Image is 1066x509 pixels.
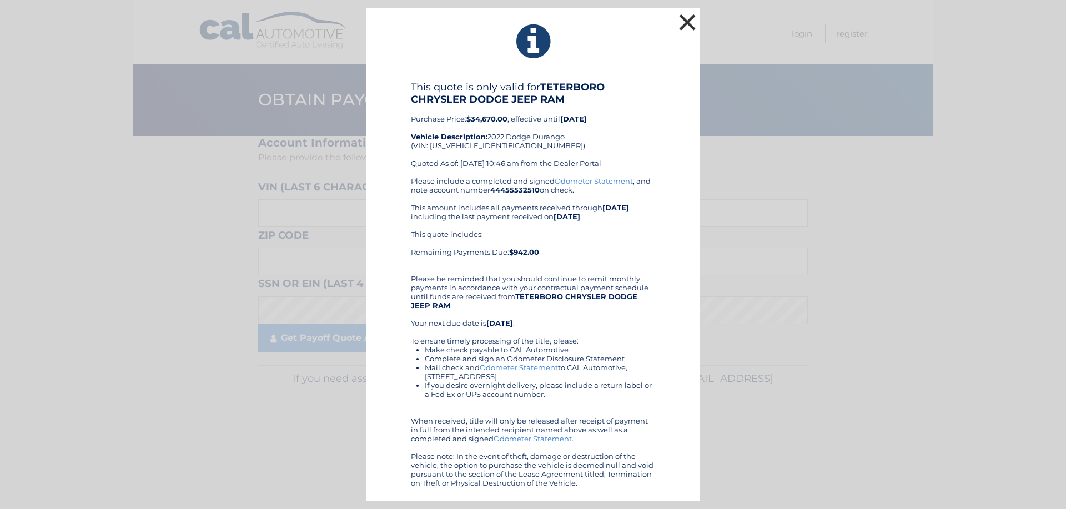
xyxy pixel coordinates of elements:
b: [DATE] [486,319,513,327]
a: Odometer Statement [494,434,572,443]
b: [DATE] [560,114,587,123]
div: This quote includes: Remaining Payments Due: [411,230,655,265]
b: [DATE] [554,212,580,221]
b: $942.00 [509,248,539,256]
b: [DATE] [602,203,629,212]
button: × [676,11,698,33]
h4: This quote is only valid for [411,81,655,105]
b: 44455532510 [490,185,540,194]
li: If you desire overnight delivery, please include a return label or a Fed Ex or UPS account number. [425,381,655,399]
li: Make check payable to CAL Automotive [425,345,655,354]
b: TETERBORO CHRYSLER DODGE JEEP RAM [411,292,637,310]
b: $34,670.00 [466,114,507,123]
strong: Vehicle Description: [411,132,487,141]
div: Please include a completed and signed , and note account number on check. This amount includes al... [411,177,655,487]
a: Odometer Statement [555,177,633,185]
li: Complete and sign an Odometer Disclosure Statement [425,354,655,363]
b: TETERBORO CHRYSLER DODGE JEEP RAM [411,81,605,105]
a: Odometer Statement [480,363,558,372]
div: Purchase Price: , effective until 2022 Dodge Durango (VIN: [US_VEHICLE_IDENTIFICATION_NUMBER]) Qu... [411,81,655,177]
li: Mail check and to CAL Automotive, [STREET_ADDRESS] [425,363,655,381]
